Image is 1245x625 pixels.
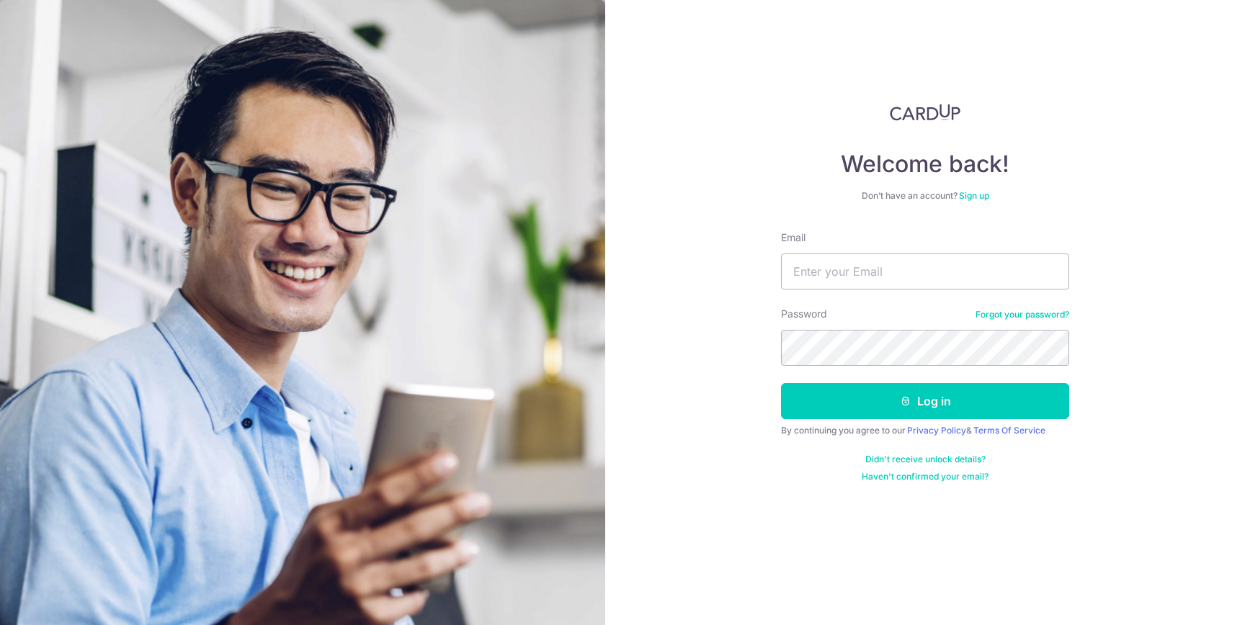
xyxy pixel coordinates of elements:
[781,190,1069,202] div: Don’t have an account?
[865,454,986,465] a: Didn't receive unlock details?
[781,307,827,321] label: Password
[781,253,1069,289] input: Enter your Email
[907,425,966,436] a: Privacy Policy
[973,425,1045,436] a: Terms Of Service
[890,104,960,121] img: CardUp Logo
[976,309,1069,320] a: Forgot your password?
[959,190,989,201] a: Sign up
[781,230,806,245] label: Email
[781,425,1069,436] div: By continuing you agree to our &
[781,383,1069,419] button: Log in
[781,150,1069,179] h4: Welcome back!
[862,471,989,482] a: Haven't confirmed your email?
